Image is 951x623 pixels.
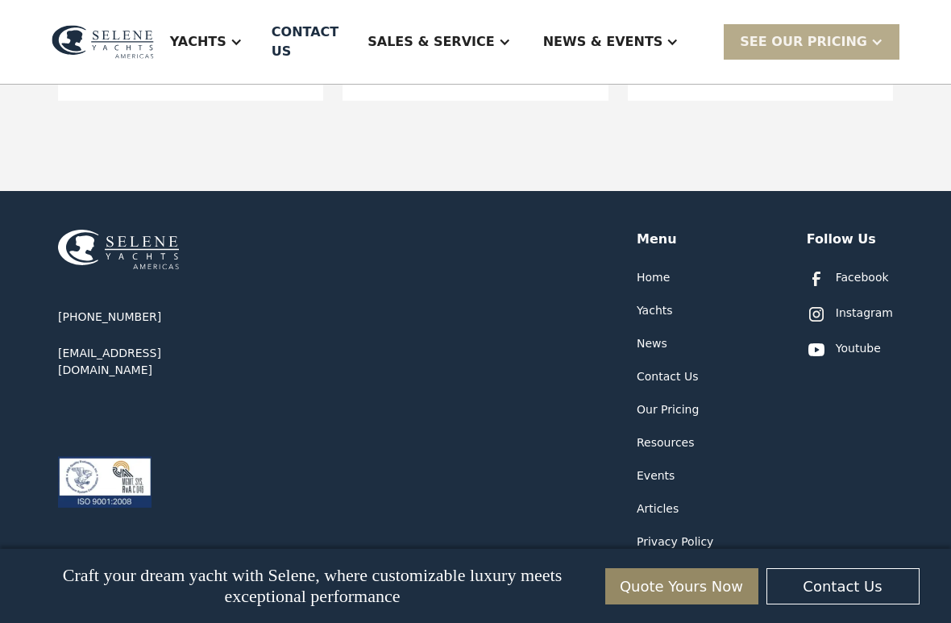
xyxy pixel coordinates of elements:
[807,269,889,289] a: Facebook
[637,368,698,385] a: Contact Us
[836,269,889,286] div: Facebook
[527,10,696,74] div: News & EVENTS
[272,23,338,61] div: Contact US
[58,309,161,326] a: [PHONE_NUMBER]
[807,230,876,249] div: Follow Us
[637,534,713,550] a: Privacy Policy
[724,24,899,59] div: SEE Our Pricing
[836,305,893,322] div: Instagram
[637,401,699,418] a: Our Pricing
[637,230,677,249] div: Menu
[32,565,593,607] p: Craft your dream yacht with Selene, where customizable luxury meets exceptional performance
[637,269,670,286] a: Home
[351,10,526,74] div: Sales & Service
[52,25,154,58] img: logo
[637,467,675,484] a: Events
[807,305,893,324] a: Instagram
[368,32,494,52] div: Sales & Service
[543,32,663,52] div: News & EVENTS
[154,10,259,74] div: Yachts
[637,500,679,517] a: Articles
[637,434,695,451] a: Resources
[807,340,881,359] a: Youtube
[58,456,152,508] img: ISO 9001:2008 certification logos for ABS Quality Evaluations and RvA Management Systems.
[637,302,673,319] a: Yachts
[740,32,867,52] div: SEE Our Pricing
[170,32,226,52] div: Yachts
[58,345,251,379] a: [EMAIL_ADDRESS][DOMAIN_NAME]
[637,335,667,352] a: News
[605,568,758,604] a: Quote Yours Now
[766,568,920,604] a: Contact Us
[836,340,881,357] div: Youtube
